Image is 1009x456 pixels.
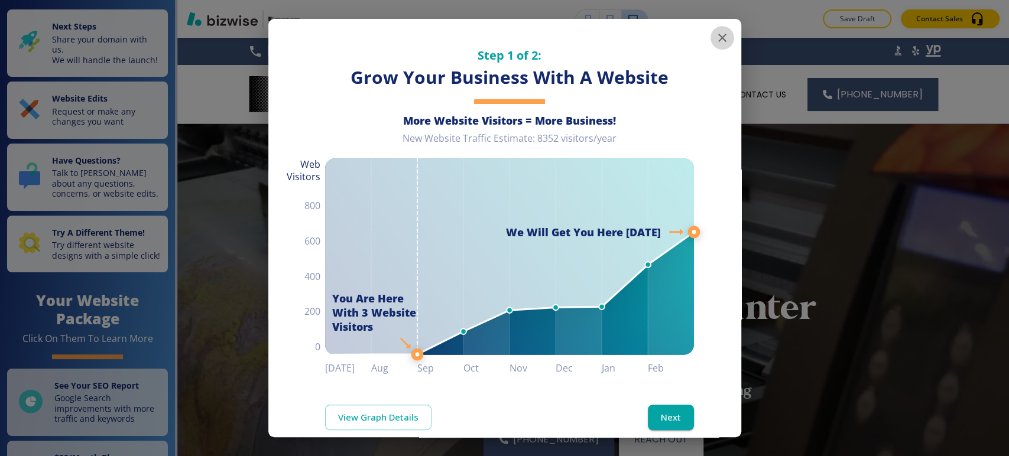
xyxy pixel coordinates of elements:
h6: Sep [417,360,463,376]
h6: Feb [648,360,694,376]
h5: Step 1 of 2: [325,47,694,63]
div: New Website Traffic Estimate: 8352 visitors/year [325,132,694,154]
h6: Oct [463,360,510,376]
button: Next [648,405,694,429]
h6: More Website Visitors = More Business! [325,113,694,128]
h6: Jan [602,360,648,376]
h6: [DATE] [325,360,371,376]
h6: Nov [510,360,556,376]
a: View Graph Details [325,405,431,429]
h6: Dec [556,360,602,376]
h6: Aug [371,360,417,376]
h3: Grow Your Business With A Website [325,66,694,90]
